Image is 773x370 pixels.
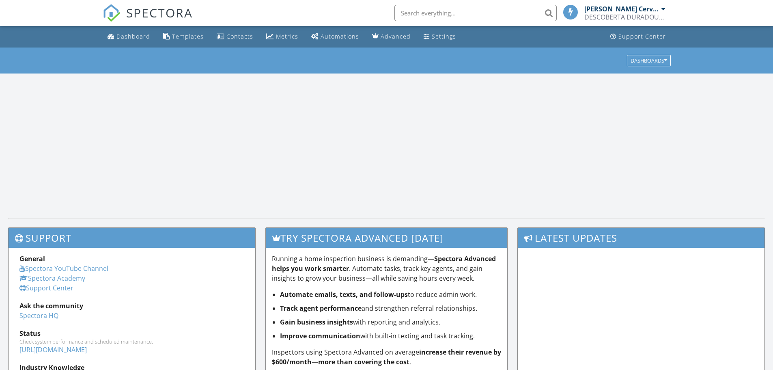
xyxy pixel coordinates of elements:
[19,264,108,273] a: Spectora YouTube Channel
[584,5,659,13] div: [PERSON_NAME] Cervantes
[280,304,362,313] strong: Track agent performance
[266,228,508,248] h3: Try spectora advanced [DATE]
[104,29,153,44] a: Dashboard
[280,318,353,327] strong: Gain business insights
[280,317,502,327] li: with reporting and analytics.
[321,32,359,40] div: Automations
[272,347,502,367] p: Inspectors using Spectora Advanced on average .
[420,29,459,44] a: Settings
[631,58,667,63] div: Dashboards
[584,13,665,21] div: DESCOBERTA DURADOURA-Unipessoal,LDA.NIF 516989570 ¨Home Inspections of Portugal¨
[280,290,502,299] li: to reduce admin work.
[308,29,362,44] a: Automations (Basic)
[263,29,301,44] a: Metrics
[280,331,502,341] li: with built-in texting and task tracking.
[226,32,253,40] div: Contacts
[116,32,150,40] div: Dashboard
[394,5,557,21] input: Search everything...
[381,32,411,40] div: Advanced
[19,345,87,354] a: [URL][DOMAIN_NAME]
[432,32,456,40] div: Settings
[160,29,207,44] a: Templates
[19,274,85,283] a: Spectora Academy
[518,228,764,248] h3: Latest Updates
[280,303,502,313] li: and strengthen referral relationships.
[19,338,244,345] div: Check system performance and scheduled maintenance.
[607,29,669,44] a: Support Center
[280,290,408,299] strong: Automate emails, texts, and follow-ups
[272,348,501,366] strong: increase their revenue by $600/month—more than covering the cost
[19,329,244,338] div: Status
[19,283,73,292] a: Support Center
[19,254,45,263] strong: General
[280,331,360,340] strong: Improve communication
[19,311,58,320] a: Spectora HQ
[9,228,255,248] h3: Support
[369,29,414,44] a: Advanced
[627,55,671,66] button: Dashboards
[172,32,204,40] div: Templates
[19,301,244,311] div: Ask the community
[103,4,121,22] img: The Best Home Inspection Software - Spectora
[618,32,666,40] div: Support Center
[276,32,298,40] div: Metrics
[213,29,256,44] a: Contacts
[272,254,502,283] p: Running a home inspection business is demanding— . Automate tasks, track key agents, and gain ins...
[126,4,193,21] span: SPECTORA
[272,254,496,273] strong: Spectora Advanced helps you work smarter
[103,11,193,28] a: SPECTORA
